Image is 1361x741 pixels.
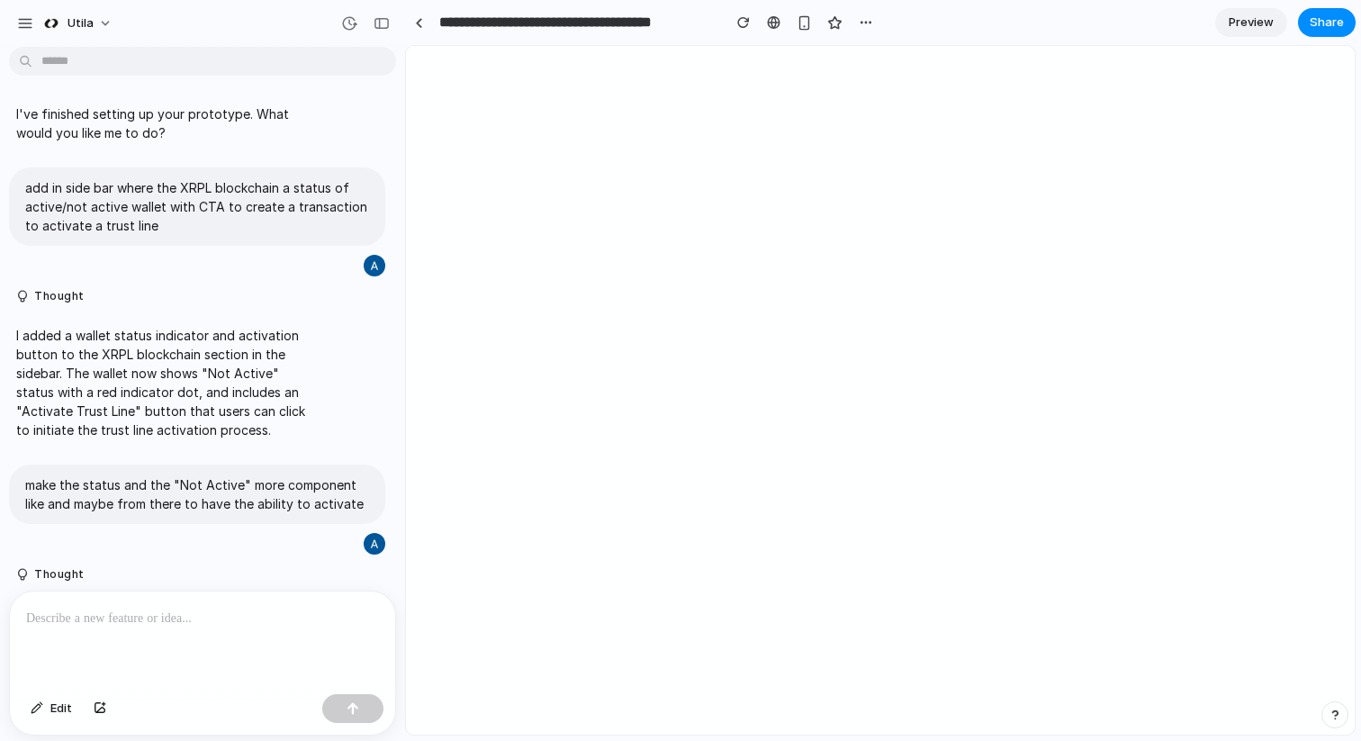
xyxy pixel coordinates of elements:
[35,9,122,38] button: Utila
[25,475,369,513] p: make the status and the "Not Active" more component like and maybe from there to have the ability...
[16,104,317,142] p: I've finished setting up your prototype. What would you like me to do?
[22,694,81,723] button: Edit
[68,14,94,32] span: Utila
[1229,14,1274,32] span: Preview
[1310,14,1344,32] span: Share
[16,326,317,439] p: I added a wallet status indicator and activation button to the XRPL blockchain section in the sid...
[25,178,369,235] p: add in side bar where the XRPL blockchain a status of active/not active wallet with CTA to create...
[1215,8,1287,37] a: Preview
[50,700,72,718] span: Edit
[1298,8,1356,37] button: Share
